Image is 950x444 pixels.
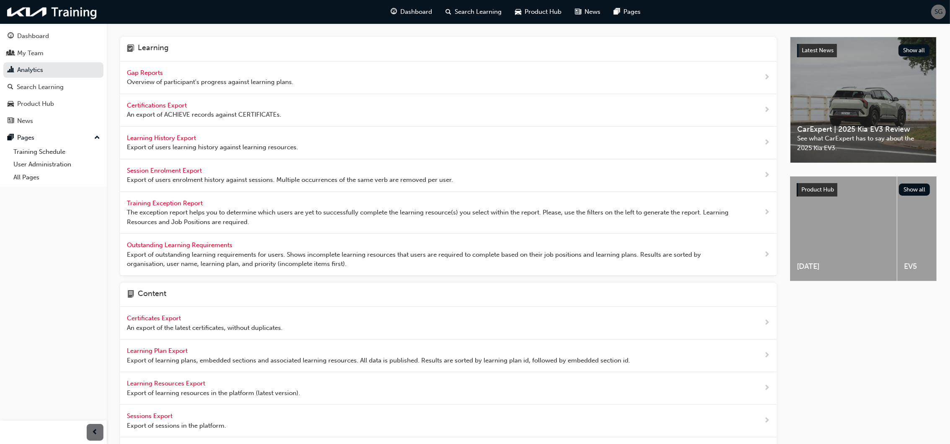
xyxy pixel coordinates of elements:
button: DashboardMy TeamAnalyticsSearch LearningProduct HubNews [3,27,103,130]
span: Product Hub [525,7,562,17]
span: learning-icon [127,43,134,54]
span: next-icon [764,72,770,83]
span: car-icon [8,100,14,108]
span: next-icon [764,350,770,361]
div: Dashboard [17,31,49,41]
img: kia-training [4,3,100,20]
div: My Team [17,48,44,58]
a: news-iconNews [569,3,608,20]
span: Training Exception Report [127,199,204,207]
a: All Pages [10,171,103,184]
a: Latest NewsShow all [797,44,929,57]
span: next-icon [764,416,770,426]
span: Export of users learning history against learning resources. [127,143,298,152]
span: guage-icon [391,7,397,17]
a: Product HubShow all [797,183,930,196]
button: Pages [3,130,103,145]
span: Session Enrolment Export [127,167,203,174]
span: Sessions Export [127,412,174,420]
span: Export of learning resources in the platform (latest version). [127,388,300,398]
a: pages-iconPages [608,3,648,20]
span: Learning Resources Export [127,380,207,387]
a: search-iconSearch Learning [439,3,509,20]
span: next-icon [764,138,770,148]
a: Learning History Export Export of users learning history against learning resources.next-icon [120,127,777,159]
a: [DATE] [790,176,897,281]
span: next-icon [764,170,770,181]
span: guage-icon [8,33,14,40]
span: SG [935,7,942,17]
span: Certificates Export [127,314,183,322]
button: Show all [899,44,930,56]
span: car-icon [515,7,522,17]
div: Pages [17,133,34,143]
a: guage-iconDashboard [384,3,439,20]
span: See what CarExpert has to say about the 2025 Kia EV3. [797,134,929,153]
span: CarExpert | 2025 Kia EV3 Review [797,125,929,134]
span: prev-icon [92,427,98,438]
a: Outstanding Learning Requirements Export of outstanding learning requirements for users. Shows in... [120,234,777,276]
span: Certifications Export [127,102,188,109]
span: next-icon [764,105,770,115]
span: Export of learning plans, embedded sections and associated learning resources. All data is publis... [127,356,630,365]
span: up-icon [94,133,100,143]
span: search-icon [446,7,452,17]
span: Search Learning [455,7,502,17]
div: News [17,116,33,126]
a: Training Schedule [10,145,103,158]
span: next-icon [764,318,770,328]
span: pages-icon [614,7,620,17]
a: News [3,113,103,129]
span: Overview of participant's progress against learning plans. [127,77,293,87]
span: Product Hub [801,186,834,193]
span: chart-icon [8,66,14,74]
a: Dashboard [3,28,103,44]
span: An export of the latest certificates, without duplicates. [127,323,283,333]
a: Search Learning [3,79,103,95]
a: Analytics [3,62,103,78]
span: Export of users enrolment history against sessions. Multiple occurrences of the same verb are rem... [127,175,453,185]
span: Outstanding Learning Requirements [127,241,234,249]
span: Export of outstanding learning requirements for users. Shows incomplete learning resources that u... [127,250,737,269]
a: car-iconProduct Hub [509,3,569,20]
span: News [585,7,601,17]
span: Dashboard [401,7,433,17]
a: Training Exception Report The exception report helps you to determine which users are yet to succ... [120,192,777,234]
span: people-icon [8,50,14,57]
span: Latest News [802,47,834,54]
a: Learning Resources Export Export of learning resources in the platform (latest version).next-icon [120,372,777,405]
a: Learning Plan Export Export of learning plans, embedded sections and associated learning resource... [120,339,777,372]
span: An export of ACHIEVE records against CERTIFICATEs. [127,110,281,120]
a: Product Hub [3,96,103,112]
h4: Content [138,289,166,300]
span: Learning History Export [127,134,198,142]
a: Gap Reports Overview of participant's progress against learning plans.next-icon [120,61,777,94]
span: next-icon [764,250,770,260]
a: Certificates Export An export of the latest certificates, without duplicates.next-icon [120,307,777,339]
div: Product Hub [17,99,54,109]
a: User Administration [10,158,103,171]
button: Show all [899,184,930,196]
span: [DATE] [797,262,890,271]
span: page-icon [127,289,134,300]
span: search-icon [8,84,13,91]
div: Search Learning [17,82,64,92]
span: Export of sessions in the platform. [127,421,226,431]
span: The exception report helps you to determine which users are yet to successfully complete the lear... [127,208,737,227]
h4: Learning [138,43,169,54]
span: pages-icon [8,134,14,142]
span: news-icon [575,7,582,17]
button: SG [931,5,946,19]
a: My Team [3,46,103,61]
span: Pages [624,7,641,17]
span: Learning Plan Export [127,347,189,355]
span: Gap Reports [127,69,165,77]
span: next-icon [764,207,770,218]
span: next-icon [764,383,770,393]
span: news-icon [8,117,14,125]
a: Session Enrolment Export Export of users enrolment history against sessions. Multiple occurrences... [120,159,777,192]
a: Latest NewsShow allCarExpert | 2025 Kia EV3 ReviewSee what CarExpert has to say about the 2025 Ki... [790,37,937,163]
a: Sessions Export Export of sessions in the platform.next-icon [120,405,777,437]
